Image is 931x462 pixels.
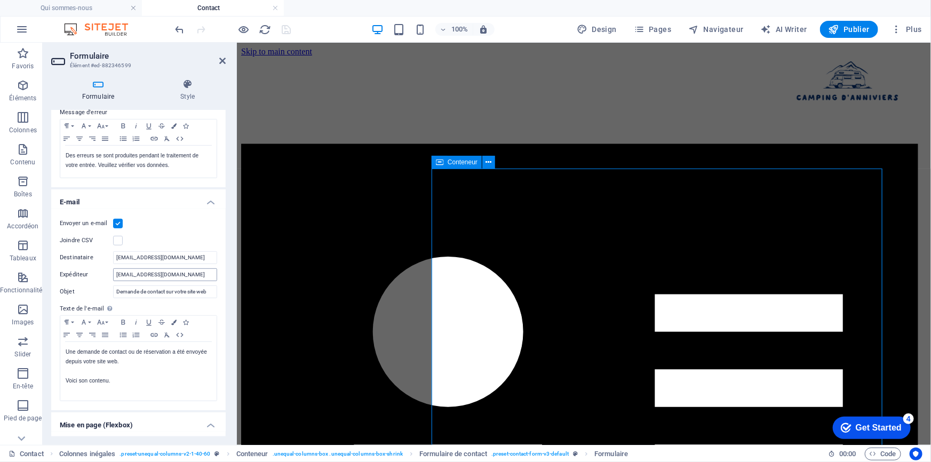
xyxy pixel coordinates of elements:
h2: Formulaire [70,51,226,61]
i: Actualiser la page [259,23,272,36]
button: Navigateur [684,21,747,38]
span: 00 00 [839,448,856,460]
input: Objet de l'e-mail... [113,285,217,298]
p: Une demande de contact ou de réservation a été envoyée depuis votre site web. [66,347,211,367]
button: Align Left [60,132,73,145]
span: : [847,450,848,458]
button: Clear Formatting [161,132,173,145]
span: Plus [891,24,922,35]
a: Skip to main content [4,4,75,13]
button: Unordered List [117,132,130,145]
span: AI Writer [761,24,807,35]
button: Usercentrics [910,448,922,460]
span: Pages [634,24,671,35]
label: Expéditeur [60,268,113,281]
img: Editor Logo [61,23,141,36]
button: Pages [630,21,675,38]
h4: Formulaire [51,79,149,101]
label: Texte de l'e-mail [60,302,217,315]
button: Icons [180,120,192,132]
p: Boîtes [14,190,32,198]
span: Publier [829,24,870,35]
button: undo [173,23,186,36]
i: Annuler : Modifier le destinataire (Ctrl+Z) [174,23,186,36]
button: Design [572,21,621,38]
button: Unordered List [117,329,130,341]
button: Publier [820,21,878,38]
button: HTML [173,329,186,341]
label: Destinataire [60,251,113,264]
span: . preset-contact-form-v3-default [491,448,569,460]
button: Insert Link [148,132,161,145]
button: Align Right [86,329,99,341]
button: Align Justify [99,132,112,145]
i: Cet élément est une présélection personnalisable. [573,451,578,457]
button: Italic (Ctrl+I) [130,316,142,329]
span: Cliquez pour sélectionner. Double-cliquez pour modifier. [594,448,628,460]
button: Align Center [73,132,86,145]
button: Insert Link [148,329,161,341]
button: Align Justify [99,329,112,341]
h6: Durée de la session [828,448,856,460]
h4: Mise en page (Flexbox) [51,412,226,432]
button: Icons [180,316,192,329]
div: Get Started [31,12,77,21]
input: Laisser vierge pour l'adresse du client... [113,251,217,264]
button: Strikethrough [155,316,168,329]
div: 4 [79,2,90,13]
button: Font Size [94,316,112,329]
span: Conteneur [448,159,478,165]
p: En-tête [13,382,33,391]
nav: breadcrumb [59,448,628,460]
button: Clear Formatting [161,329,173,341]
button: Align Right [86,132,99,145]
button: Ordered List [130,329,142,341]
label: Objet [60,285,113,298]
span: . preset-unequal-columns-v2-1-40-60 [120,448,210,460]
p: Colonnes [9,126,37,134]
p: Contenu [10,158,35,166]
input: Laisser vierge pour une adresse neutre (noreply@sitehub.io) [113,268,217,281]
button: reload [259,23,272,36]
span: Cliquez pour sélectionner. Double-cliquez pour modifier. [59,448,116,460]
p: Favoris [12,62,34,70]
h4: Contact [142,2,284,14]
span: Cliquez pour sélectionner. Double-cliquez pour modifier. [419,448,487,460]
p: Slider [15,350,31,359]
i: Cet élément est une présélection personnalisable. [215,451,220,457]
a: Cliquez pour annuler la sélection. Double-cliquez pour ouvrir Pages. [9,448,44,460]
i: Lors du redimensionnement, ajuster automatiquement le niveau de zoom en fonction de l'appareil sé... [479,25,489,34]
button: Underline (Ctrl+U) [142,120,155,132]
p: Accordéon [7,222,38,230]
button: Font Size [94,120,112,132]
button: Align Left [60,329,73,341]
button: Plus [887,21,926,38]
button: Strikethrough [155,120,168,132]
button: Colors [168,316,180,329]
button: Font Family [77,120,94,132]
button: Bold (Ctrl+B) [117,120,130,132]
button: Font Family [77,316,94,329]
button: 100% [435,23,473,36]
button: Paragraph Format [60,120,77,132]
p: Tableaux [10,254,36,262]
span: Design [577,24,617,35]
button: HTML [173,132,186,145]
button: AI Writer [757,21,811,38]
label: Message d'erreur [60,106,217,119]
button: Code [865,448,901,460]
span: Navigateur [688,24,743,35]
button: Underline (Ctrl+U) [142,316,155,329]
p: Éléments [9,94,36,102]
p: Images [12,318,34,326]
button: Ordered List [130,132,142,145]
p: Voici son contenu. [66,376,211,386]
p: Des erreurs se sont produites pendant le traitement de votre entrée. Veuillez vérifier vos données. [66,151,211,170]
span: Cliquez pour sélectionner. Double-cliquez pour modifier. [236,448,268,460]
span: . unequal-columns-box .unequal-columns-box-shrink [273,448,403,460]
button: Italic (Ctrl+I) [130,120,142,132]
label: Envoyer un e-mail [60,217,113,230]
label: Joindre CSV [60,234,113,247]
span: Code [870,448,896,460]
div: Get Started 4 items remaining, 20% complete [9,5,86,28]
